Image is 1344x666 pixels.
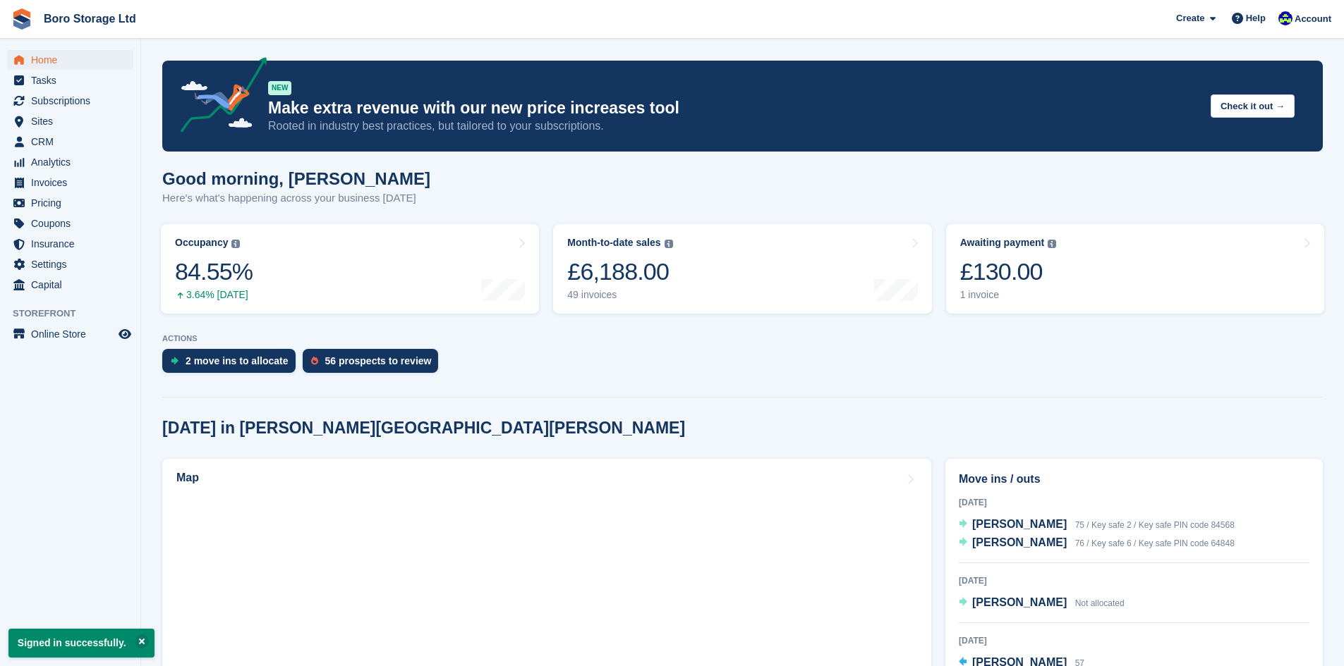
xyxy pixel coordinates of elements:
a: menu [7,91,133,111]
div: 3.64% [DATE] [175,289,253,301]
a: Occupancy 84.55% 3.64% [DATE] [161,224,539,314]
span: Capital [31,275,116,295]
a: menu [7,70,133,90]
a: menu [7,173,133,192]
a: 2 move ins to allocate [162,349,303,380]
span: Coupons [31,214,116,233]
a: menu [7,111,133,131]
a: [PERSON_NAME] 75 / Key safe 2 / Key safe PIN code 84568 [959,516,1235,534]
p: Make extra revenue with our new price increases tool [268,98,1199,118]
p: ACTIONS [162,334,1323,343]
img: icon-info-grey-7440780725fd019a000dd9b08b2336e03edf1995a4989e88bcd33f0948082b44.svg [231,240,240,248]
a: menu [7,234,133,254]
span: Analytics [31,152,116,172]
a: [PERSON_NAME] Not allocated [959,594,1125,612]
span: Pricing [31,193,116,213]
span: Subscriptions [31,91,116,111]
div: NEW [268,81,291,95]
a: menu [7,324,133,344]
a: [PERSON_NAME] 76 / Key safe 6 / Key safe PIN code 64848 [959,534,1235,553]
img: price-adjustments-announcement-icon-8257ccfd72463d97f412b2fc003d46551f7dbcb40ab6d574587a9cd5c0d94... [169,57,267,137]
a: menu [7,275,133,295]
a: Month-to-date sales £6,188.00 49 invoices [553,224,931,314]
span: Settings [31,254,116,274]
div: [DATE] [959,634,1309,647]
a: menu [7,254,133,274]
span: Insurance [31,234,116,254]
div: Occupancy [175,237,228,249]
span: Help [1246,11,1266,25]
span: Home [31,50,116,70]
div: 49 invoices [567,289,672,301]
div: 84.55% [175,257,253,286]
h2: [DATE] in [PERSON_NAME][GEOGRAPHIC_DATA][PERSON_NAME] [162,419,685,438]
a: menu [7,152,133,172]
div: £130.00 [960,257,1057,286]
a: menu [7,214,133,233]
a: menu [7,132,133,152]
span: Invoices [31,173,116,192]
span: Create [1176,11,1204,25]
img: prospect-51fa495bee0391a8d652442698ab0144808aea92771e9ea1ae160a38d050c398.svg [311,357,318,365]
span: 76 / Key safe 6 / Key safe PIN code 64848 [1075,538,1235,548]
span: [PERSON_NAME] [972,596,1067,608]
a: menu [7,50,133,70]
a: Awaiting payment £130.00 1 invoice [946,224,1324,314]
h2: Map [176,471,199,484]
span: [PERSON_NAME] [972,518,1067,530]
img: icon-info-grey-7440780725fd019a000dd9b08b2336e03edf1995a4989e88bcd33f0948082b44.svg [665,240,673,248]
img: stora-icon-8386f47178a22dfd0bd8f6a31ec36ba5ce8667c1dd55bd0f319d3a0aa187defe.svg [11,8,32,30]
div: Month-to-date sales [567,237,660,249]
span: [PERSON_NAME] [972,536,1067,548]
p: Here's what's happening across your business [DATE] [162,190,430,206]
div: 1 invoice [960,289,1057,301]
div: 56 prospects to review [325,355,432,366]
img: Tobie Hillier [1278,11,1292,25]
p: Rooted in industry best practices, but tailored to your subscriptions. [268,118,1199,134]
a: Boro Storage Ltd [38,7,142,30]
span: Not allocated [1075,598,1125,608]
span: Online Store [31,324,116,344]
span: CRM [31,132,116,152]
h1: Good morning, [PERSON_NAME] [162,169,430,188]
div: [DATE] [959,496,1309,509]
span: 75 / Key safe 2 / Key safe PIN code 84568 [1075,520,1235,530]
h2: Move ins / outs [959,471,1309,488]
span: Tasks [31,70,116,90]
span: Sites [31,111,116,131]
div: 2 move ins to allocate [186,355,289,366]
p: Signed in successfully. [8,629,155,658]
div: [DATE] [959,574,1309,587]
div: £6,188.00 [567,257,672,286]
a: menu [7,193,133,213]
div: Awaiting payment [960,237,1045,249]
button: Check it out → [1211,94,1295,118]
img: icon-info-grey-7440780725fd019a000dd9b08b2336e03edf1995a4989e88bcd33f0948082b44.svg [1048,240,1056,248]
a: 56 prospects to review [303,349,446,380]
img: move_ins_to_allocate_icon-fdf77a2bb77ea45bf5b3d319d69a93e2d87916cf1d5bf7949dd705db3b84f3ca.svg [171,357,178,365]
a: Preview store [116,326,133,343]
span: Storefront [13,307,140,321]
span: Account [1295,12,1331,26]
